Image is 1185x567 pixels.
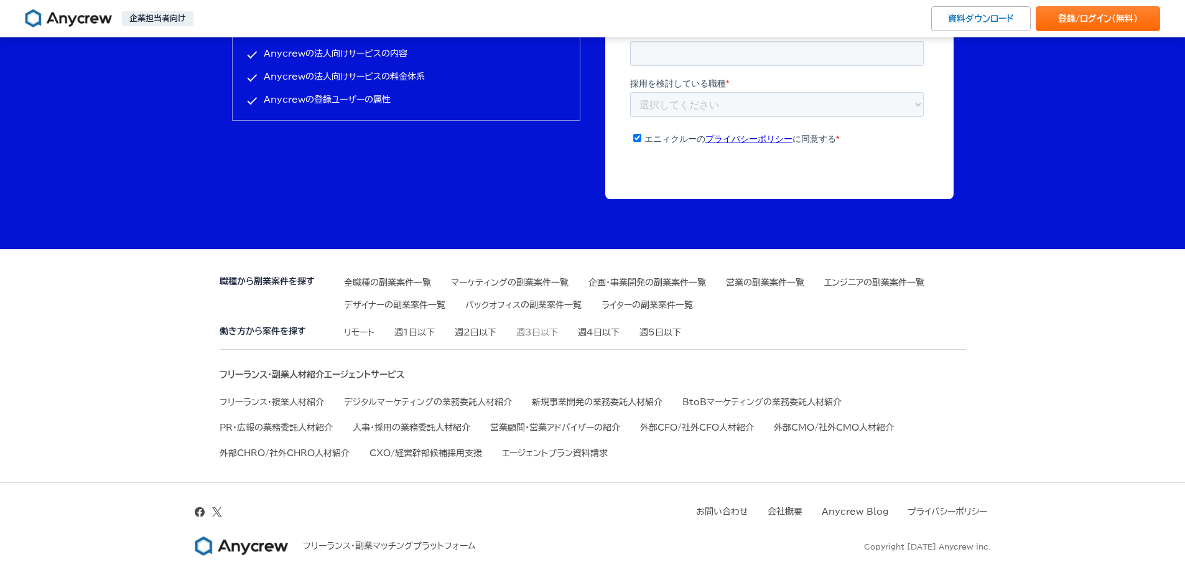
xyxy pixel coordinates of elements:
[353,423,470,432] a: 人事・採用の業務委託人材紹介
[25,9,112,29] img: Anycrew
[303,540,476,553] p: フリーランス・副業マッチングプラットフォーム
[532,398,662,406] a: 新規事業開発の業務委託人材紹介
[578,328,620,337] a: 週4日以下
[122,11,193,26] p: 企業担当者向け
[931,6,1031,31] a: 資料ダウンロード
[602,301,693,309] a: ライターの副業案件一覧
[344,278,431,287] a: 全職種の副業案件一覧
[502,449,608,457] a: エージェントプラン資料請求
[14,312,209,322] span: エニィクルーの に同意する
[682,398,842,406] a: BtoBマーケティングの業務委託人材紹介
[774,423,894,432] a: 外部CMO/社外CMO人材紹介
[220,423,333,432] a: PR・広報の業務委託人材紹介
[344,301,445,309] a: デザイナーの副業案件一覧
[245,92,567,108] li: Anycrewの登録ユーザーの属性
[455,328,496,337] a: 週2日以下
[75,312,162,322] a: プライバシーポリシー
[696,507,748,516] a: お問い合わせ
[768,507,802,516] a: 会社概要
[1036,6,1160,31] a: 登録/ログイン（無料）
[864,541,991,552] p: Copyright [DATE] Anycrew inc.
[908,507,987,516] a: プライバシーポリシー
[639,328,681,337] a: 週5日以下
[640,423,754,432] a: 外部CFO/社外CFO人材紹介
[369,449,482,457] a: CXO/経営幹部候補採用支援
[824,278,924,287] a: エンジニアの副業案件一覧
[245,46,567,62] li: Anycrewの法人向けサービスの内容
[1112,14,1138,23] span: （無料）
[726,278,804,287] a: 営業の副業案件一覧
[490,423,620,432] a: 営業顧問・営業アドバイザーの紹介
[344,328,374,337] a: リモート
[822,507,888,516] a: Anycrew Blog
[220,449,350,457] a: 外部CHRO/社外CHRO人材紹介
[3,312,11,320] input: エニィクルーのプライバシーポリシーに同意する*
[220,327,344,336] h3: 働き方から案件を探す
[516,328,558,337] a: 週3日以下
[588,278,706,287] a: 企画・事業開発の副業案件一覧
[465,301,582,309] a: バックオフィスの副業案件一覧
[451,278,569,287] a: マーケティングの副業案件一覧
[220,277,344,286] h3: 職種から副業案件を探す
[344,398,512,406] a: デジタルマーケティングの業務委託人材紹介
[245,69,567,85] li: Anycrewの法人向けサービスの料金体系
[220,398,324,406] a: フリーランス・複業人材紹介
[220,368,966,381] h3: フリーランス・副業人材紹介エージェントサービス
[394,328,435,337] a: 週1日以下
